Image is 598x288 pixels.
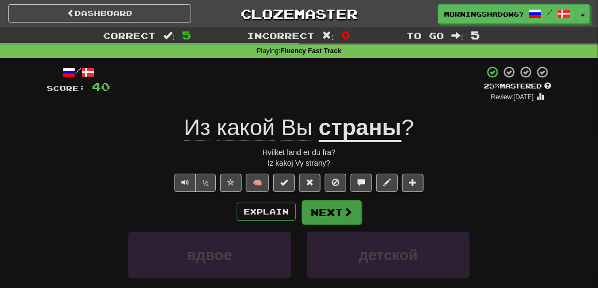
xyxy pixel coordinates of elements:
[438,4,577,24] a: MorningShadow6714 /
[491,93,534,101] small: Review: [DATE]
[444,9,523,19] span: MorningShadow6714
[47,147,551,158] div: Hvilket land er du fra?
[207,4,390,23] a: Clozemaster
[302,200,362,225] button: Next
[319,115,402,142] u: страны
[299,174,320,192] button: Reset to 0% Mastered (alt+r)
[246,174,269,192] button: 🧠
[182,28,191,41] span: 5
[471,28,480,41] span: 5
[351,174,372,192] button: Discuss sentence (alt+u)
[341,28,351,41] span: 0
[103,30,156,41] span: Correct
[547,9,552,16] span: /
[484,82,500,90] span: 25 %
[323,31,334,40] span: :
[47,65,110,79] div: /
[184,115,210,141] span: Из
[172,174,216,192] div: Text-to-speech controls
[8,4,191,23] a: Dashboard
[247,30,315,41] span: Incorrect
[47,84,85,93] span: Score:
[402,174,424,192] button: Add to collection (alt+a)
[237,203,296,221] button: Explain
[452,31,464,40] span: :
[281,47,341,55] strong: Fluency Fast Track
[307,232,470,278] button: детской
[376,174,398,192] button: Edit sentence (alt+d)
[163,31,175,40] span: :
[128,232,291,278] button: вдвое
[402,115,414,140] span: ?
[174,174,196,192] button: Play sentence audio (ctl+space)
[47,158,551,168] div: Iz kakoj Vy strany?
[407,30,444,41] span: To go
[187,247,232,263] span: вдвое
[92,80,110,93] span: 40
[281,115,312,141] span: Вы
[217,115,275,141] span: какой
[325,174,346,192] button: Ignore sentence (alt+i)
[195,174,216,192] button: ½
[273,174,295,192] button: Set this sentence to 100% Mastered (alt+m)
[484,82,551,91] div: Mastered
[359,247,418,263] span: детской
[220,174,242,192] button: Favorite sentence (alt+f)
